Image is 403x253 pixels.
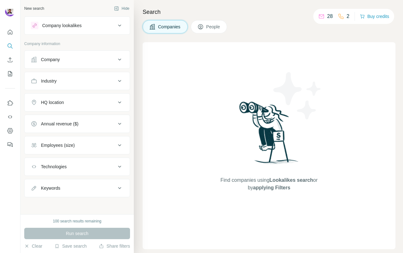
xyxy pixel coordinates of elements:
[5,26,15,38] button: Quick start
[5,111,15,123] button: Use Surfe API
[41,121,78,127] div: Annual revenue ($)
[25,116,130,131] button: Annual revenue ($)
[5,125,15,136] button: Dashboard
[25,73,130,89] button: Industry
[219,176,319,192] span: Find companies using or by
[42,22,82,29] div: Company lookalikes
[360,12,389,21] button: Buy credits
[41,185,60,191] div: Keywords
[24,41,130,47] p: Company information
[25,18,130,33] button: Company lookalikes
[327,13,333,20] p: 28
[5,6,15,16] img: Avatar
[25,95,130,110] button: HQ location
[5,97,15,109] button: Use Surfe on LinkedIn
[158,24,181,30] span: Companies
[5,139,15,150] button: Feedback
[54,243,87,249] button: Save search
[25,181,130,196] button: Keywords
[110,4,134,13] button: Hide
[41,142,75,148] div: Employees (size)
[25,138,130,153] button: Employees (size)
[25,159,130,174] button: Technologies
[41,56,60,63] div: Company
[5,54,15,66] button: Enrich CSV
[41,99,64,106] div: HQ location
[24,243,42,249] button: Clear
[5,68,15,79] button: My lists
[206,24,221,30] span: People
[347,13,349,20] p: 2
[269,67,326,124] img: Surfe Illustration - Stars
[41,164,67,170] div: Technologies
[24,6,44,11] div: New search
[25,52,130,67] button: Company
[5,40,15,52] button: Search
[236,100,302,170] img: Surfe Illustration - Woman searching with binoculars
[270,177,313,183] span: Lookalikes search
[53,218,101,224] div: 100 search results remaining
[253,185,290,190] span: applying Filters
[143,8,395,16] h4: Search
[41,78,57,84] div: Industry
[99,243,130,249] button: Share filters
